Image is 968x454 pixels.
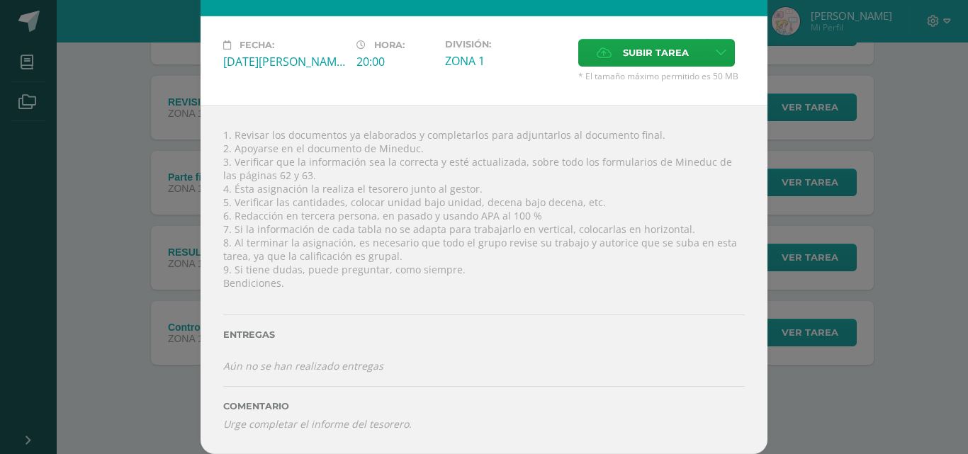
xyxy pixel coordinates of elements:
label: Comentario [223,401,745,412]
span: * El tamaño máximo permitido es 50 MB [578,70,745,82]
div: ZONA 1 [445,53,567,69]
i: Aún no se han realizado entregas [223,359,383,373]
label: Entregas [223,329,745,340]
span: Hora: [374,40,405,50]
i: Urge completar el informe del tesorero. [223,417,412,431]
div: 20:00 [356,54,434,69]
label: División: [445,39,567,50]
span: Fecha: [240,40,274,50]
div: [DATE][PERSON_NAME] [223,54,345,69]
div: 1. Revisar los documentos ya elaborados y completarlos para adjuntarlos al documento final. 2. Ap... [201,105,767,454]
span: Subir tarea [623,40,689,66]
